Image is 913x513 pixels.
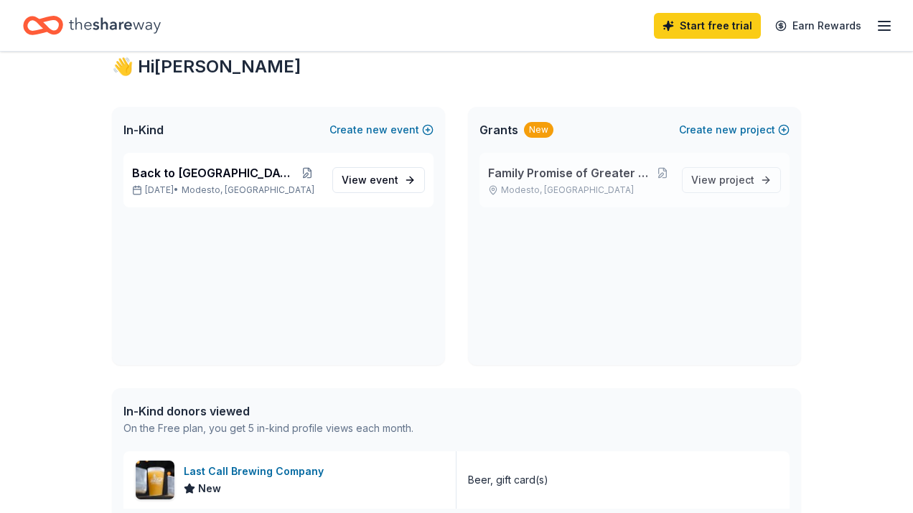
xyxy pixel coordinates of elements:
[132,184,321,196] p: [DATE] •
[112,55,801,78] div: 👋 Hi [PERSON_NAME]
[342,171,398,189] span: View
[691,171,754,189] span: View
[767,13,870,39] a: Earn Rewards
[468,471,548,489] div: Beer, gift card(s)
[479,121,518,138] span: Grants
[332,167,425,193] a: View event
[182,184,314,196] span: Modesto, [GEOGRAPHIC_DATA]
[329,121,434,138] button: Createnewevent
[654,13,761,39] a: Start free trial
[123,403,413,420] div: In-Kind donors viewed
[123,121,164,138] span: In-Kind
[198,480,221,497] span: New
[679,121,790,138] button: Createnewproject
[132,164,294,182] span: Back to [GEOGRAPHIC_DATA]
[23,9,161,42] a: Home
[123,420,413,437] div: On the Free plan, you get 5 in-kind profile views each month.
[716,121,737,138] span: new
[184,463,329,480] div: Last Call Brewing Company
[682,167,781,193] a: View project
[488,184,670,196] p: Modesto, [GEOGRAPHIC_DATA]
[370,174,398,186] span: event
[719,174,754,186] span: project
[488,164,655,182] span: Family Promise of Greater Modesto Transitional Living
[524,122,553,138] div: New
[366,121,388,138] span: new
[136,461,174,499] img: Image for Last Call Brewing Company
